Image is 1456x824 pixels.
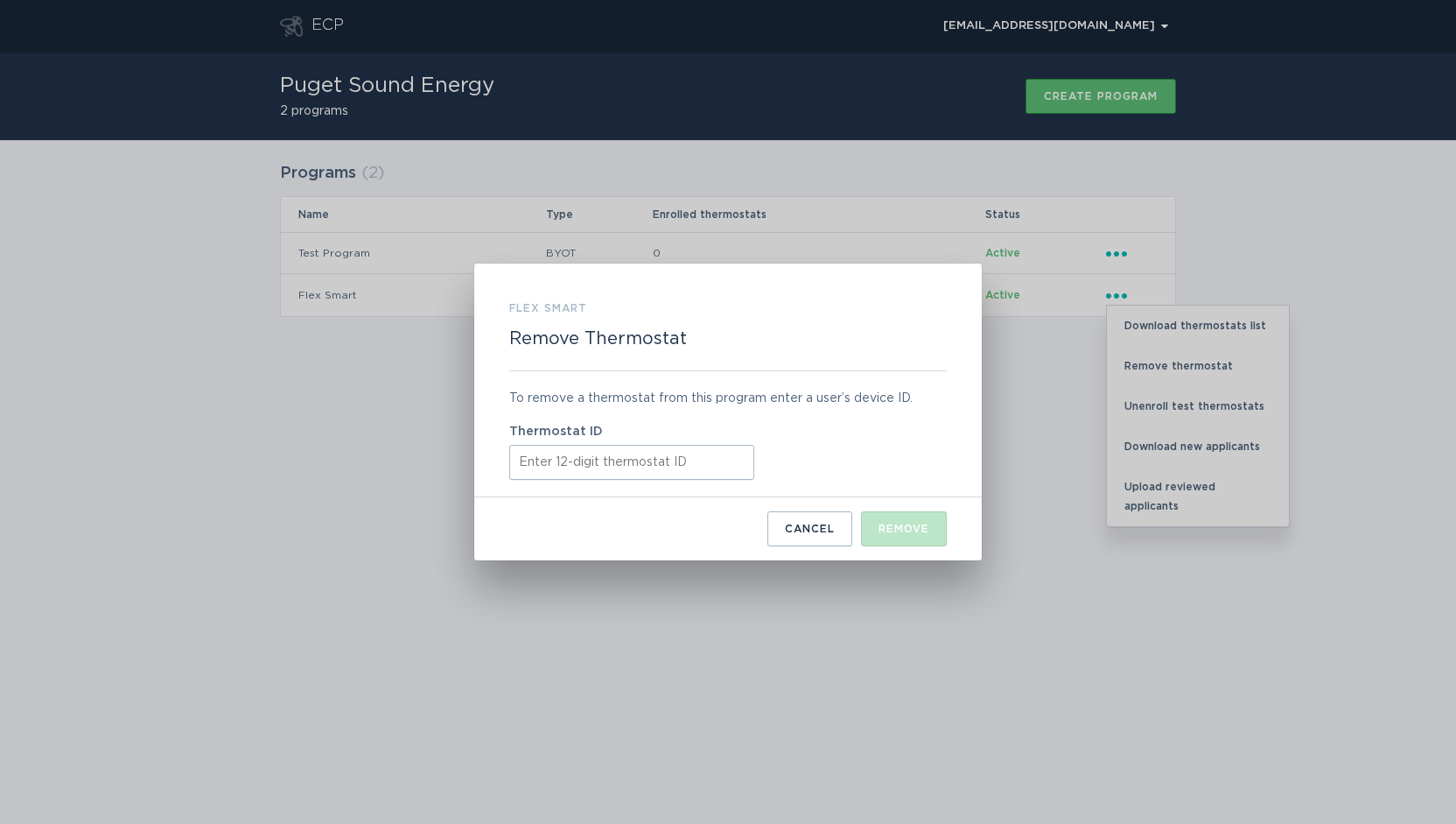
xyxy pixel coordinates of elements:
[509,445,754,480] input: Thermostat ID
[785,524,835,534] div: Cancel
[509,389,947,408] div: To remove a thermostat from this program enter a user’s device ID.
[509,299,587,318] h3: Flex Smart
[474,264,982,560] div: Remove Thermostat
[861,511,947,546] button: Remove
[509,328,687,349] h2: Remove Thermostat
[878,524,929,534] div: Remove
[767,511,852,546] button: Cancel
[509,426,947,438] label: Thermostat ID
